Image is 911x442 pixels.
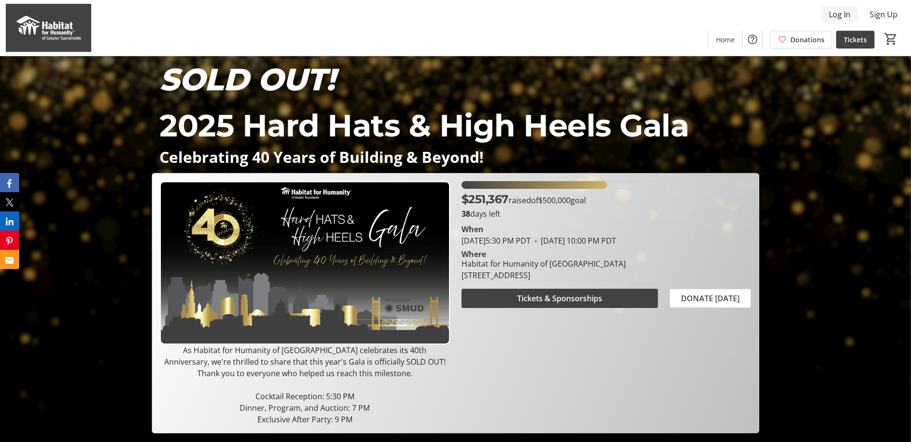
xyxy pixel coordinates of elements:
p: Exclusive After Party: 9 PM [160,414,449,425]
a: Tickets [836,31,875,49]
p: raised of goal [462,191,586,208]
span: $500,000 [538,195,571,206]
span: Tickets & Sponsorships [517,293,602,304]
button: DONATE [DATE] [669,289,751,308]
p: days left [462,208,751,220]
button: Log In [821,7,858,22]
div: Where [462,250,486,258]
span: Donations [790,35,825,45]
img: Campaign CTA Media Photo [160,181,449,344]
button: Help [743,30,762,49]
span: DONATE [DATE] [681,293,740,304]
p: 2025 Hard Hats & High Heels Gala [159,102,752,148]
div: When [462,223,484,235]
span: [DATE] 10:00 PM PDT [531,235,616,246]
img: Habitat for Humanity of Greater Sacramento's Logo [6,4,91,52]
em: SOLD OUT! [159,61,335,98]
p: Celebrating 40 Years of Building & Beyond! [159,148,752,165]
button: Cart [882,30,899,48]
span: 38 [462,209,470,219]
p: As Habitat for Humanity of [GEOGRAPHIC_DATA] celebrates its 40th Anniversary, we're thrilled to s... [160,344,449,379]
span: [DATE] 5:30 PM PDT [462,235,531,246]
span: Home [716,35,735,45]
span: Tickets [844,35,867,45]
button: Sign Up [862,7,905,22]
div: 50.273438000000006% of fundraising goal reached [462,181,751,189]
div: Habitat for Humanity of [GEOGRAPHIC_DATA] [462,258,626,270]
span: - [531,235,541,246]
a: Donations [770,31,832,49]
span: $251,367 [462,192,509,206]
p: Dinner, Program, and Auction: 7 PM [160,402,449,414]
p: Cocktail Reception: 5:30 PM [160,391,449,402]
span: Log In [829,9,850,20]
span: Sign Up [870,9,898,20]
button: Tickets & Sponsorships [462,289,658,308]
div: [STREET_ADDRESS] [462,270,626,281]
a: Home [708,31,742,49]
